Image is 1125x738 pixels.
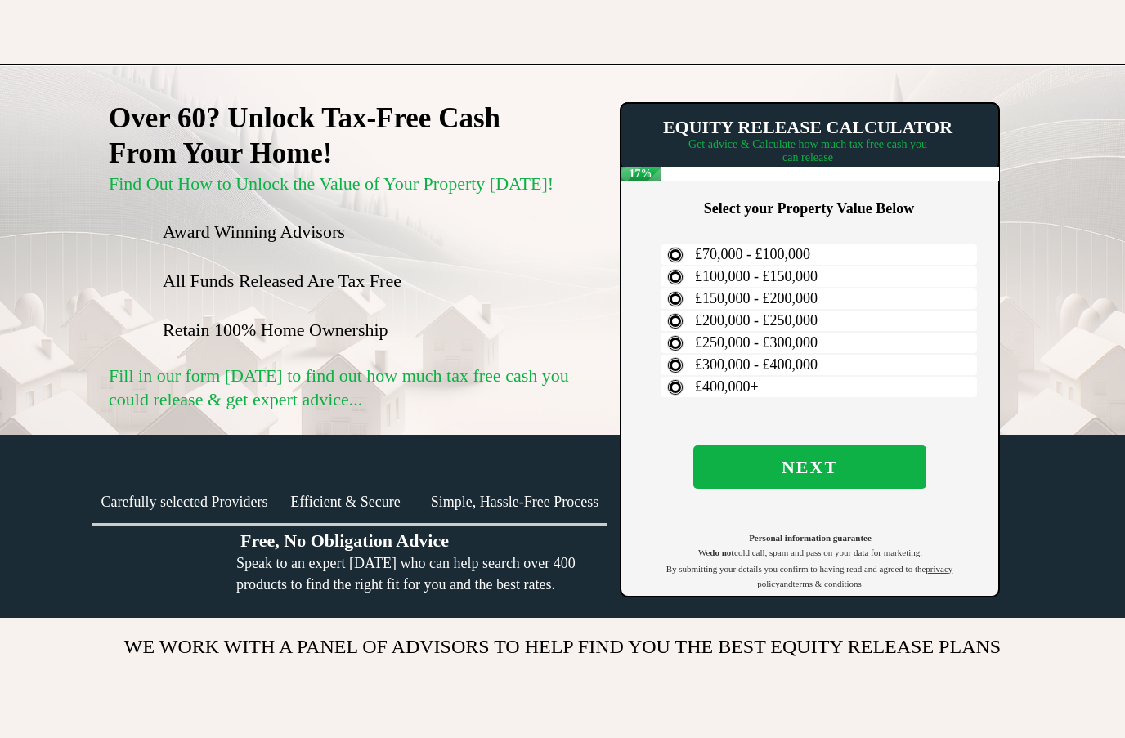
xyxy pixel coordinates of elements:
span: £200,000 - £250,000 [695,312,818,329]
span: EQUITY RELEASE CALCULATOR [663,117,952,137]
a: terms & conditions [793,576,862,589]
span: £300,000 - £400,000 [695,356,818,373]
span: By submitting your details you confirm to having read and agreed to the [666,564,926,574]
span: Carefully selected Providers [101,494,268,510]
span: 17% [621,167,661,181]
span: All Funds Released Are Tax Free [163,271,401,291]
span: We cold call, spam and pass on your data for marketing. [698,548,922,557]
span: Award Winning Advisors [163,221,345,242]
span: £250,000 - £300,000 [695,334,818,351]
span: Get advice & Calculate how much tax free cash you can release [688,138,927,163]
span: Retain 100% Home Ownership [163,320,388,340]
span: £400,000+ [695,378,759,395]
span: Speak to an expert [DATE] who can help search over 400 products to find the right fit for you and... [236,555,576,593]
span: Personal information guarantee [749,533,872,543]
span: £100,000 - £150,000 [695,268,818,284]
span: Next [693,457,926,478]
span: Free, No Obligation Advice [240,530,449,551]
button: Next [693,445,926,489]
span: Find Out How to Unlock the Value of Your Property [DATE]! [109,173,554,194]
strong: Over 60? Unlock Tax-Free Cash From Your Home! [109,102,500,169]
span: Simple, Hassle-Free Process [431,494,598,510]
span: terms & conditions [793,579,862,588]
span: £70,000 - £100,000 [695,246,810,262]
span: Select your Property Value Below [704,200,914,217]
strong: do not [710,548,734,557]
span: Fill in our form [DATE] to find out how much tax free cash you could release & get expert advice... [109,365,569,409]
span: and [780,579,793,588]
span: WE WORK WITH A PANEL OF ADVISORS TO HELP FIND YOU THE BEST EQUITY RELEASE PLANS [124,636,1001,657]
span: Efficient & Secure [290,494,401,510]
span: £150,000 - £200,000 [695,290,818,306]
